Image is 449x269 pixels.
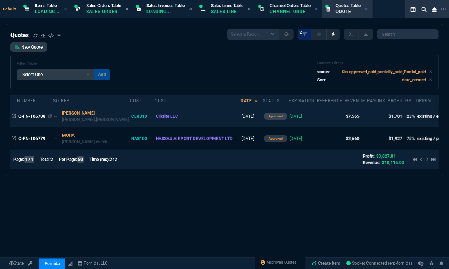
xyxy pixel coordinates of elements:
span: Items Table [35,3,57,8]
span: 2 [50,157,53,162]
td: Open SO in Expanded View [53,127,61,150]
span: $1,927 [389,136,402,141]
div: SO [53,98,59,104]
td: [DATE] [289,127,317,150]
p: status: [317,69,330,75]
a: New Quote [10,42,47,52]
span: NAS100 [131,136,147,141]
p: existing / phone [417,135,449,142]
code: date_created [402,77,426,82]
nx-icon: Split Panels [408,5,419,14]
p: MOHA [62,132,129,139]
td: undefined [317,105,345,127]
div: -- [54,113,58,120]
div: Status [263,98,280,104]
td: [DATE] [241,127,263,150]
span: 75% [407,136,415,141]
span: Profit: [363,154,375,159]
span: 242 [110,157,117,162]
code: $in approved,paid,partially_paid,Partial_paid [342,70,426,75]
span: $1,701 [389,114,402,119]
p: [PERSON_NAME] [62,110,129,116]
div: Reference [317,98,343,104]
span: $2,660 [346,136,360,141]
span: Clicrite LLC [156,114,178,119]
div: Date [241,98,252,104]
nx-icon: Open In Opposite Panel [12,114,16,119]
div: profit [388,98,404,104]
p: Loading... [35,9,60,14]
div: Cust [130,98,141,104]
nx-icon: Search [419,5,430,14]
span: Sales Invoices Table [146,3,185,8]
td: [DATE] [241,105,263,127]
h4: Quotes [10,31,29,40]
span: Per Page: [59,157,77,162]
div: Rep [61,98,70,104]
h6: Filter Table [17,61,110,66]
span: Approved Quotes [267,260,297,266]
p: Sort: [317,77,326,83]
div: Revenue [345,98,365,104]
p: Sales Line [211,9,243,14]
span: Quotes Table [336,3,361,8]
span: Channel Orders Table [270,3,311,8]
div: Number [17,98,36,104]
nx-icon: Close Workbench [430,5,440,14]
span: $7,555 [346,114,360,119]
nx-icon: Close Tab [365,6,368,12]
span: NASSAU AIRPORT DEVELOPMENT LTD [156,136,233,141]
div: Cust [155,98,166,104]
p: existing / email [417,113,449,120]
span: Revenue: [363,160,380,165]
a: Create Item [309,258,344,269]
p: Channel Order [270,9,306,14]
span: Socket Connected (erp-fornida) [347,261,413,266]
td: Open SO in Expanded View [53,105,61,127]
p: Loading... [146,9,182,14]
nx-icon: Close Tab [248,6,251,12]
span: Sales Orders Table [86,3,121,8]
div: origin [416,98,431,104]
a: msbcCompanyName [75,260,110,267]
td: double click to filter by Rep [61,105,130,127]
nx-icon: Close Tab [189,6,192,12]
span: 23% [407,114,415,119]
span: 50 [77,156,84,163]
nx-icon: Close Tab [126,6,129,12]
p: [PERSON_NAME].wafek [62,139,129,145]
p: [PERSON_NAME].[PERSON_NAME] [62,116,129,123]
div: GP [405,98,411,104]
nx-icon: Open New Tab [441,6,446,13]
span: $10,115.00 [382,160,404,165]
nx-icon: Close Tab [64,6,67,12]
span: Default [3,7,19,12]
p: Quote [336,9,361,14]
div: -- [54,135,58,142]
span: 2 [300,30,302,35]
nx-icon: Open In Opposite Panel [12,136,16,141]
td: undefined [317,127,345,150]
input: Search [377,29,439,39]
p: Sales Order [86,9,121,14]
td: [DATE] [289,105,317,127]
span: Q-FN-106788 [18,114,45,119]
td: double click to filter by Rep [61,127,130,150]
nx-icon: Close Tab [315,6,318,12]
span: $3,627.81 [376,154,396,159]
a: API TOKEN [26,260,35,267]
span: CLR310 [131,114,147,119]
span: Sales Lines Table [211,3,243,8]
span: Time (ms): [89,157,110,162]
div: PayLink [367,98,386,104]
span: Page: [13,157,24,162]
span: Q-FN-106779 [18,136,45,141]
a: Global State [7,260,26,267]
div: Expiration [289,98,315,104]
a: zS8VzQF-pjD1v6oVAAG3 [347,260,413,267]
span: 1 / 1 [24,156,34,163]
h6: Current Filters [317,61,432,66]
span: Total: [40,157,50,162]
